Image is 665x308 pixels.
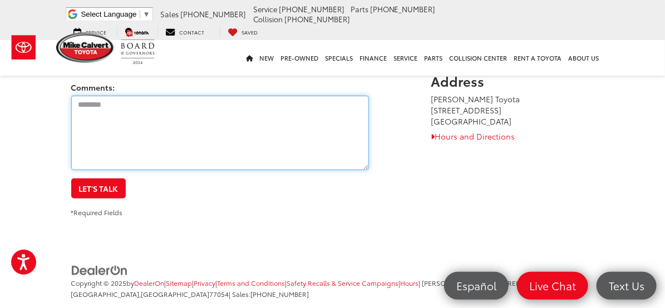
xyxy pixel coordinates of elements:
a: Finance [357,40,391,76]
a: Contact [157,26,213,37]
span: by [127,278,165,287]
span: Live Chat [524,279,582,292]
a: Español [444,272,509,300]
span: [GEOGRAPHIC_DATA] [141,289,210,299]
a: Rent a Toyota [511,40,565,76]
a: Pre-Owned [278,40,322,76]
span: 77054 [210,289,229,299]
a: DealerOn [71,264,128,275]
a: DealerOn Home Page [135,278,165,287]
a: Specials [322,40,357,76]
a: Parts [421,40,446,76]
span: Copyright © 2025 [71,278,127,287]
a: Select Language​ [81,10,150,18]
a: Text Us [597,272,657,300]
a: Home [243,40,257,76]
span: Contact [180,28,205,36]
span: | [165,278,193,287]
span: Español [451,279,502,292]
address: [PERSON_NAME] Toyota [STREET_ADDRESS] [GEOGRAPHIC_DATA] [431,93,594,127]
span: Parts [351,4,368,14]
span: Sales [160,9,179,19]
span: Text Us [603,279,650,292]
img: DealerOn [71,265,128,277]
span: [PHONE_NUMBER] [180,9,246,19]
span: [GEOGRAPHIC_DATA], [71,289,141,299]
span: | [193,278,216,287]
span: [PHONE_NUMBER] [284,14,350,24]
button: Let's Talk [71,178,126,198]
a: New [257,40,278,76]
label: Comments: [71,82,115,93]
a: My Saved Vehicles [220,26,267,37]
a: Hours [401,278,419,287]
span: Select Language [81,10,137,18]
span: | [216,278,285,287]
a: Safety Recalls & Service Campaigns, Opens in a new tab [287,278,399,287]
a: Collision Center [446,40,511,76]
span: Service [86,28,107,36]
small: *Required Fields [71,207,123,217]
span: | [399,278,419,287]
a: Map [117,26,156,37]
span: | [285,278,399,287]
h3: Address [431,73,594,88]
span: Collision [253,14,283,24]
span: ▼ [143,10,150,18]
img: Toyota [3,29,45,66]
a: Service [66,26,115,37]
a: About Us [565,40,603,76]
span: [PHONE_NUMBER] [279,4,344,14]
a: Terms and Conditions [218,278,285,287]
a: Live Chat [517,272,588,300]
span: Map [137,28,147,36]
span: | Sales: [229,289,309,299]
a: Service [391,40,421,76]
a: Sitemap [166,278,193,287]
span: [PHONE_NUMBER] [251,289,309,299]
a: Hours and Directions [431,131,515,142]
span: Saved [242,28,258,36]
a: Privacy [194,278,216,287]
span: | [PERSON_NAME] Toyota [419,278,497,287]
img: Mike Calvert Toyota [56,32,115,63]
span: Service [253,4,277,14]
span: [PHONE_NUMBER] [370,4,436,14]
